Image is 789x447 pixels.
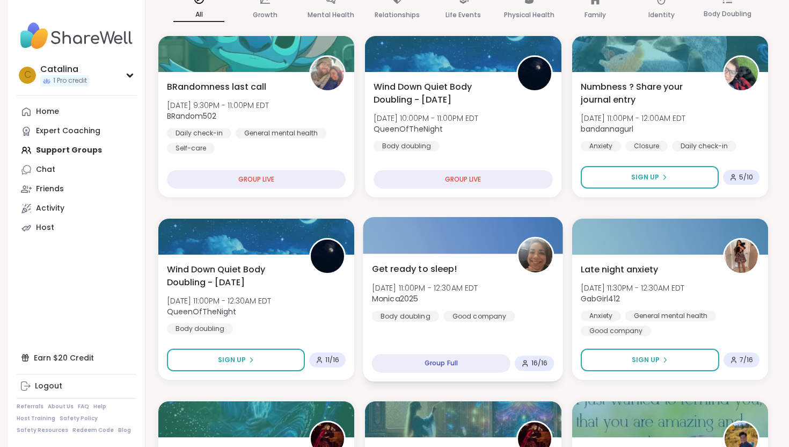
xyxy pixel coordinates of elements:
[581,283,684,293] span: [DATE] 11:30PM - 12:30AM EDT
[173,8,224,22] p: All
[648,9,675,21] p: Identity
[374,170,552,189] div: GROUP LIVE
[531,359,548,367] span: 16 / 16
[167,263,297,289] span: Wind Down Quiet Body Doubling - [DATE]
[17,348,136,367] div: Earn $20 Credit
[625,311,716,321] div: General mental health
[725,57,758,90] img: bandannagurl
[167,323,233,334] div: Body doubling
[36,222,54,233] div: Host
[581,113,685,124] span: [DATE] 11:00PM - 12:00AM EDT
[48,403,74,410] a: About Us
[631,172,659,182] span: Sign Up
[375,9,420,21] p: Relationships
[308,9,354,21] p: Mental Health
[581,349,719,371] button: Sign Up
[581,311,621,321] div: Anxiety
[581,141,621,152] div: Anxiety
[17,102,136,121] a: Home
[445,9,481,21] p: Life Events
[504,9,554,21] p: Physical Health
[167,295,271,306] span: [DATE] 11:00PM - 12:30AM EDT
[740,356,753,364] span: 7 / 16
[372,293,418,304] b: Monica2025
[36,106,59,117] div: Home
[581,166,719,189] button: Sign Up
[311,240,344,273] img: QueenOfTheNight
[253,9,277,21] p: Growth
[581,81,711,106] span: Numbness ? Share your journal entry
[36,203,64,214] div: Activity
[40,63,89,75] div: Catalina
[672,141,736,152] div: Daily check-in
[17,121,136,141] a: Expert Coaching
[60,415,98,422] a: Safety Policy
[374,124,443,134] b: QueenOfTheNight
[78,403,89,410] a: FAQ
[581,124,633,134] b: bandannagurl
[167,81,266,93] span: BRandomness last call
[372,282,478,293] span: [DATE] 11:00PM - 12:30AM EDT
[444,311,516,321] div: Good company
[17,403,43,410] a: Referrals
[167,349,305,371] button: Sign Up
[93,403,106,410] a: Help
[167,128,231,139] div: Daily check-in
[519,239,553,272] img: Monica2025
[581,263,658,276] span: Late night anxiety
[325,356,339,364] span: 11 / 16
[632,355,660,365] span: Sign Up
[581,326,651,336] div: Good company
[739,173,753,182] span: 5 / 10
[17,415,55,422] a: Host Training
[581,293,620,304] b: GabGirl412
[218,355,246,365] span: Sign Up
[17,218,136,237] a: Host
[518,57,551,90] img: QueenOfTheNight
[167,306,236,317] b: QueenOfTheNight
[167,111,216,121] b: BRandom502
[167,143,215,154] div: Self-care
[311,57,344,90] img: BRandom502
[236,128,326,139] div: General mental health
[704,8,751,20] p: Body Doubling
[17,199,136,218] a: Activity
[17,179,136,199] a: Friends
[372,311,439,321] div: Body doubling
[118,427,131,434] a: Blog
[372,262,457,275] span: Get ready to sleep!
[24,68,31,82] span: C
[17,427,68,434] a: Safety Resources
[167,100,269,111] span: [DATE] 9:30PM - 11:00PM EDT
[374,81,504,106] span: Wind Down Quiet Body Doubling - [DATE]
[374,141,440,152] div: Body doubling
[17,160,136,179] a: Chat
[35,381,62,392] div: Logout
[36,126,100,136] div: Expert Coaching
[72,427,114,434] a: Redeem Code
[36,184,64,194] div: Friends
[36,164,55,175] div: Chat
[625,141,668,152] div: Closure
[17,17,136,55] img: ShareWell Nav Logo
[585,9,606,21] p: Family
[372,354,510,373] div: Group Full
[725,240,758,273] img: GabGirl412
[17,377,136,396] a: Logout
[167,170,346,189] div: GROUP LIVE
[53,76,87,85] span: 1 Pro credit
[374,113,478,124] span: [DATE] 10:00PM - 11:00PM EDT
